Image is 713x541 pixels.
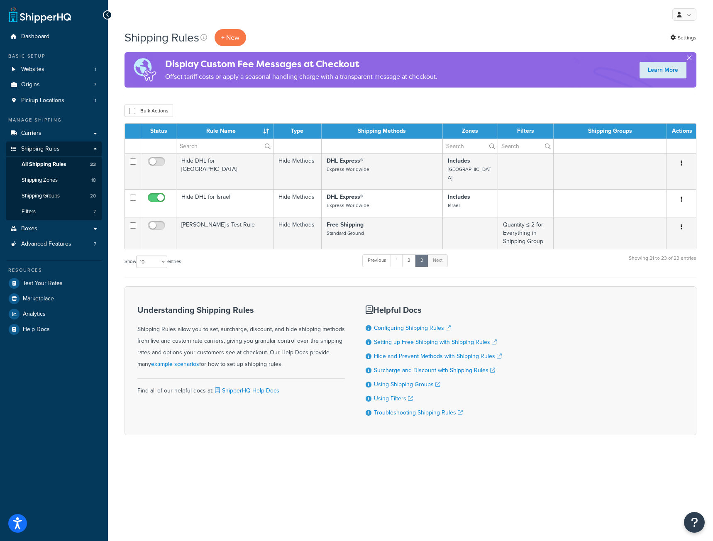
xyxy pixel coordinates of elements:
[327,166,369,173] small: Express Worldwide
[22,177,58,184] span: Shipping Zones
[443,139,498,153] input: Search
[23,326,50,333] span: Help Docs
[322,124,443,139] th: Shipping Methods
[6,221,102,236] a: Boxes
[90,161,96,168] span: 23
[176,217,273,249] td: [PERSON_NAME]'s Test Rule
[6,157,102,172] a: All Shipping Rules 23
[415,254,428,267] a: 3
[6,173,102,188] a: Shipping Zones 18
[6,276,102,291] a: Test Your Rates
[374,324,451,332] a: Configuring Shipping Rules
[6,267,102,274] div: Resources
[6,141,102,220] li: Shipping Rules
[141,124,176,139] th: Status
[6,236,102,252] li: Advanced Features
[21,146,60,153] span: Shipping Rules
[125,105,173,117] button: Bulk Actions
[6,188,102,204] li: Shipping Groups
[90,193,96,200] span: 20
[91,177,96,184] span: 18
[215,29,246,46] p: + New
[427,254,448,267] a: Next
[327,202,369,209] small: Express Worldwide
[21,66,44,73] span: Websites
[6,62,102,77] a: Websites 1
[498,217,554,249] td: Quantity ≤ 2 for Everything in Shipping Group
[684,512,705,533] button: Open Resource Center
[9,6,71,23] a: ShipperHQ Home
[448,166,491,181] small: [GEOGRAPHIC_DATA]
[6,117,102,124] div: Manage Shipping
[374,338,497,346] a: Setting up Free Shipping with Shipping Rules
[6,93,102,108] li: Pickup Locations
[273,124,322,139] th: Type
[125,256,181,268] label: Show entries
[21,130,42,137] span: Carriers
[6,188,102,204] a: Shipping Groups 20
[448,193,470,201] strong: Includes
[327,220,364,229] strong: Free Shipping
[6,173,102,188] li: Shipping Zones
[95,66,96,73] span: 1
[374,366,495,375] a: Surcharge and Discount with Shipping Rules
[21,241,71,248] span: Advanced Features
[95,97,96,104] span: 1
[327,229,364,237] small: Standard Ground
[6,157,102,172] li: All Shipping Rules
[137,305,345,314] h3: Understanding Shipping Rules
[176,139,273,153] input: Search
[176,124,273,139] th: Rule Name : activate to sort column ascending
[6,307,102,322] a: Analytics
[362,254,391,267] a: Previous
[6,291,102,306] a: Marketplace
[448,202,460,209] small: Israel
[6,29,102,44] a: Dashboard
[213,386,279,395] a: ShipperHQ Help Docs
[94,241,96,248] span: 7
[165,57,437,71] h4: Display Custom Fee Messages at Checkout
[374,408,463,417] a: Troubleshooting Shipping Rules
[93,208,96,215] span: 7
[137,378,345,397] div: Find all of our helpful docs at:
[273,153,322,189] td: Hide Methods
[554,124,667,139] th: Shipping Groups
[6,322,102,337] li: Help Docs
[23,311,46,318] span: Analytics
[125,29,199,46] h1: Shipping Rules
[21,225,37,232] span: Boxes
[640,62,686,78] a: Learn More
[21,33,49,40] span: Dashboard
[667,124,696,139] th: Actions
[176,189,273,217] td: Hide DHL for Israel
[6,53,102,60] div: Basic Setup
[629,253,696,271] div: Showing 21 to 23 of 23 entries
[374,380,440,389] a: Using Shipping Groups
[273,217,322,249] td: Hide Methods
[151,360,199,368] a: example scenarios
[6,126,102,141] a: Carriers
[670,32,696,44] a: Settings
[22,161,66,168] span: All Shipping Rules
[22,193,60,200] span: Shipping Groups
[6,93,102,108] a: Pickup Locations 1
[23,295,54,302] span: Marketplace
[374,352,502,361] a: Hide and Prevent Methods with Shipping Rules
[137,305,345,370] div: Shipping Rules allow you to set, surcharge, discount, and hide shipping methods from live and cus...
[6,141,102,157] a: Shipping Rules
[273,189,322,217] td: Hide Methods
[6,77,102,93] a: Origins 7
[176,153,273,189] td: Hide DHL for [GEOGRAPHIC_DATA]
[21,81,40,88] span: Origins
[23,280,63,287] span: Test Your Rates
[402,254,416,267] a: 2
[443,124,498,139] th: Zones
[136,256,167,268] select: Showentries
[391,254,403,267] a: 1
[6,62,102,77] li: Websites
